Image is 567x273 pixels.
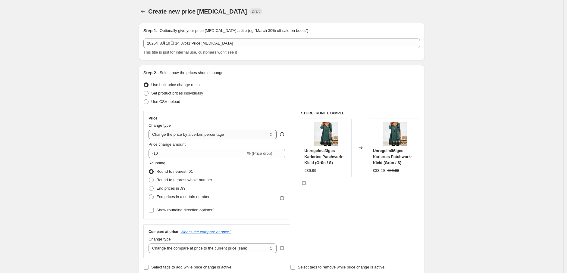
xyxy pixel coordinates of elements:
[143,50,237,54] span: This title is just for internal use, customers won't see it
[373,148,412,165] span: Unregelmäßiges Kariertes Patchwork-Kleid (Grün / S)
[139,7,147,16] button: Price change jobs
[151,265,231,269] span: Select tags to add while price change is active
[151,99,180,104] span: Use CSV upload
[149,237,171,241] span: Change type
[149,123,171,128] span: Change type
[156,194,209,199] span: End prices in a certain number
[373,168,385,174] div: €33.29
[279,245,285,251] div: help
[149,161,165,165] span: Rounding
[149,116,157,121] h3: Price
[387,168,399,174] strike: €36.99
[143,39,420,48] input: 30% off holiday sale
[148,8,247,15] span: Create new price [MEDICAL_DATA]
[156,178,212,182] span: Round to nearest whole number
[156,208,214,212] span: Show rounding direction options?
[156,186,186,191] span: End prices in .99
[160,28,308,34] p: Optionally give your price [MEDICAL_DATA] a title (eg "March 30% off sale on boots")
[180,230,231,234] button: What's the compare at price?
[156,169,193,174] span: Round to nearest .01
[301,111,420,116] h6: STOREFRONT EXAMPLE
[149,229,178,234] h3: Compare at price
[314,122,338,146] img: UnregelmassigBedrucktesPatchwork-Kleid_80x.webp
[252,9,260,14] span: Draft
[298,265,385,269] span: Select tags to remove while price change is active
[383,122,407,146] img: UnregelmassigBedrucktesPatchwork-Kleid_80x.webp
[247,151,272,156] span: % (Price drop)
[143,28,157,34] h2: Step 1.
[151,82,199,87] span: Use bulk price change rules
[151,91,203,95] span: Set product prices individually
[149,142,186,147] span: Price change amount
[304,168,316,174] div: €36.99
[143,70,157,76] h2: Step 2.
[304,148,343,165] span: Unregelmäßiges Kariertes Patchwork-Kleid (Grün / S)
[149,149,246,158] input: -15
[160,70,224,76] p: Select how the prices should change
[279,131,285,137] div: help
